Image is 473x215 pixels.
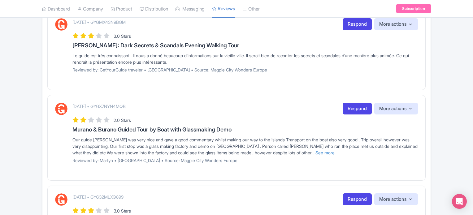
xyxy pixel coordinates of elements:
p: [DATE] • GYGMX43N9BGM [72,19,126,25]
img: GetYourGuide Logo [55,193,67,206]
a: Other [243,0,260,17]
img: GetYourGuide Logo [55,18,67,31]
img: GetYourGuide Logo [55,103,67,115]
div: Open Intercom Messenger [452,194,467,209]
p: [DATE] • GYG32MLXQ899 [72,194,124,200]
span: 3.0 Stars [114,33,131,39]
a: Product [111,0,132,17]
p: Reviewed by: Martyn • [GEOGRAPHIC_DATA] • Source: Magpie City Wonders Europe [72,157,418,164]
span: 2.0 Stars [114,118,131,123]
span: 3.0 Stars [114,208,131,213]
a: Respond [343,18,372,30]
div: Our guide [PERSON_NAME] was very nice and gave a good commentary whilst making our way to the isl... [72,136,418,156]
p: Reviewed by: GetYourGuide traveler • [GEOGRAPHIC_DATA] • Source: Magpie City Wonders Europe [72,67,418,73]
h3: Murano & Burano Guided Tour by Boat with Glassmaking Demo [72,127,418,133]
p: [DATE] • GYGX7NYN4MQB [72,103,126,110]
div: Le guide est très connaissant . Il nous a donné beaucoup d’informations sur la vieille ville. Il ... [72,52,418,65]
button: More actions [374,18,418,30]
a: Dashboard [42,0,70,17]
a: ... See more [311,150,335,155]
a: Respond [343,103,372,115]
a: Subscription [396,4,431,13]
h3: [PERSON_NAME]: Dark Secrets & Scandals Evening Walking Tour [72,42,418,49]
a: Messaging [176,0,205,17]
button: More actions [374,103,418,115]
button: More actions [374,193,418,205]
a: Distribution [140,0,168,17]
a: Company [77,0,103,17]
a: Respond [343,193,372,205]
